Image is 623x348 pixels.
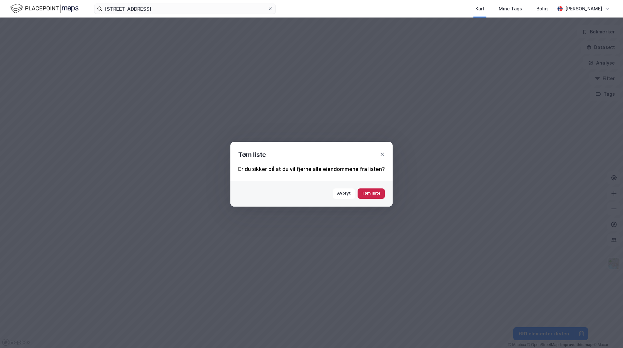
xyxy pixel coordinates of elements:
button: Tøm liste [358,188,385,199]
div: Bolig [536,5,548,13]
div: [PERSON_NAME] [565,5,602,13]
div: Mine Tags [499,5,522,13]
div: Kontrollprogram for chat [591,317,623,348]
div: Er du sikker på at du vil fjerne alle eiendommene fra listen? [238,165,385,173]
div: Tøm liste [238,150,266,160]
img: logo.f888ab2527a4732fd821a326f86c7f29.svg [10,3,79,14]
div: Kart [475,5,484,13]
iframe: Chat Widget [591,317,623,348]
input: Søk på adresse, matrikkel, gårdeiere, leietakere eller personer [102,4,268,14]
button: Avbryt [333,188,355,199]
